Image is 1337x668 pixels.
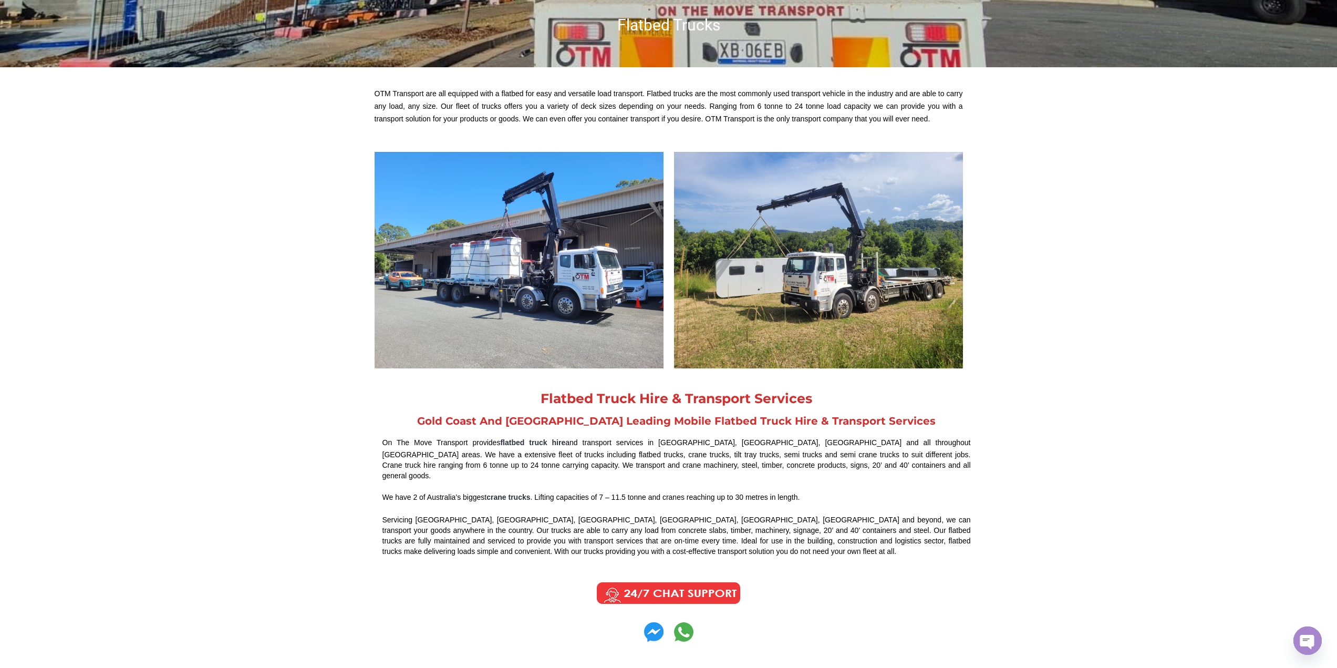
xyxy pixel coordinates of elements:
[541,390,812,406] a: Flatbed Truck Hire & Transport Services
[486,493,530,501] a: crane trucks
[589,580,748,607] img: Call us Anytime
[375,88,963,125] p: OTM Transport are all equipped with a flatbed for easy and versatile load transport. Flatbed truc...
[674,622,693,642] img: Contact us on Whatsapp
[382,437,971,481] div: On The Move Transport provides and transport services in [GEOGRAPHIC_DATA], [GEOGRAPHIC_DATA], [G...
[382,491,971,504] div: We have 2 of Australia’s biggest . Lifting capacities of 7 – 11.5 tonne and cranes reaching up to...
[417,415,936,427] a: Gold Coast And [GEOGRAPHIC_DATA] Leading Mobile Flatbed Truck Hire & Transport Services
[369,15,968,35] h1: Flatbed Trucks
[500,438,565,447] a: flatbed truck hire
[644,622,664,642] img: Contact us on Whatsapp
[382,515,971,557] div: Servicing [GEOGRAPHIC_DATA], [GEOGRAPHIC_DATA], [GEOGRAPHIC_DATA], [GEOGRAPHIC_DATA], [GEOGRAPHIC...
